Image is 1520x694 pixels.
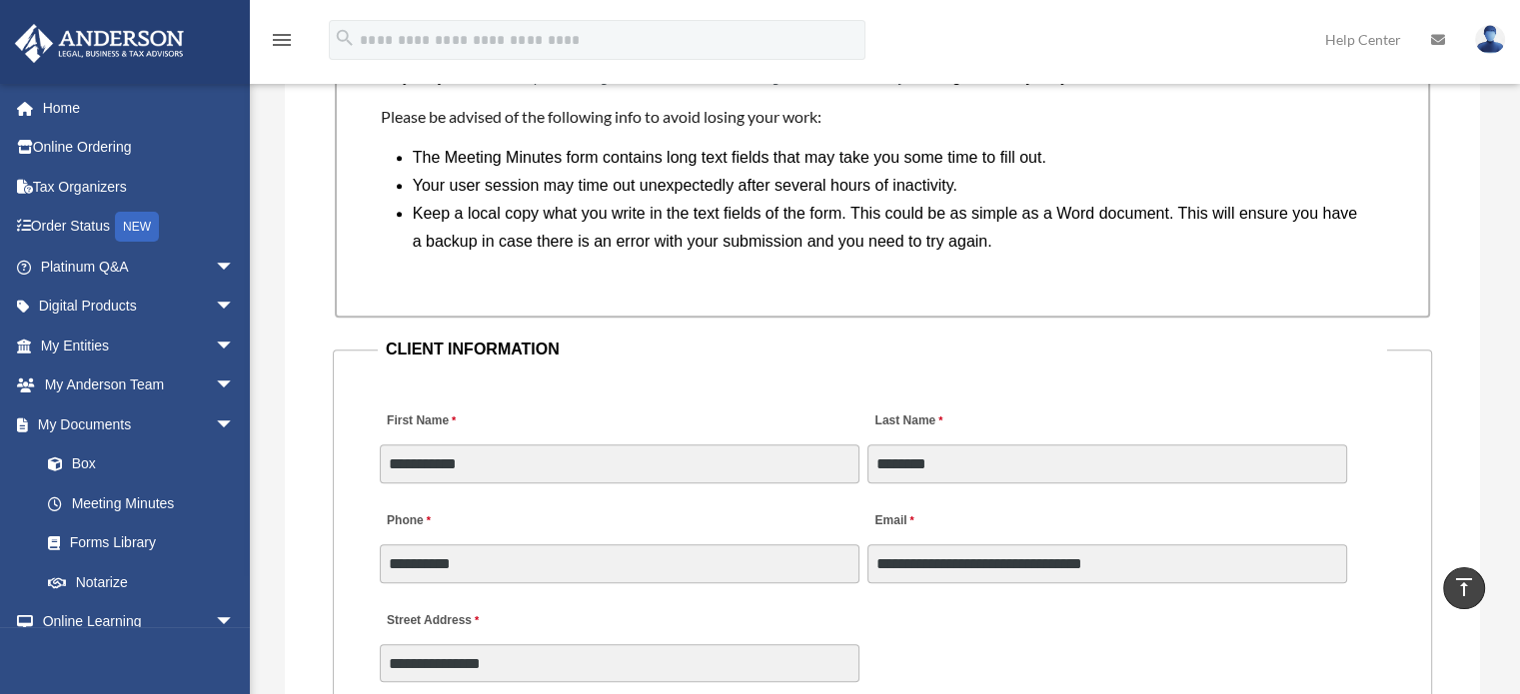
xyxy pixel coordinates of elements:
legend: CLIENT INFORMATION [378,336,1387,363]
span: arrow_drop_down [215,247,255,288]
img: Anderson Advisors Platinum Portal [9,24,190,63]
div: NEW [115,212,159,242]
a: Forms Library [28,523,265,563]
a: vertical_align_top [1443,567,1485,609]
li: The Meeting Minutes form contains long text fields that may take you some time to fill out. [413,144,1369,172]
h4: Please be advised of the following info to avoid losing your work: [381,106,1385,128]
i: menu [270,28,294,52]
span: arrow_drop_down [215,365,255,406]
span: arrow_drop_down [215,326,255,366]
label: First Name [380,408,461,435]
a: Digital Productsarrow_drop_down [14,287,265,327]
span: arrow_drop_down [215,404,255,445]
a: Box [28,444,265,484]
a: Home [14,88,265,128]
li: Your user session may time out unexpectedly after several hours of inactivity. [413,172,1369,200]
i: , though this may vary. [913,68,1073,85]
a: Order StatusNEW [14,207,265,248]
label: Phone [380,508,436,535]
a: Online Learningarrow_drop_down [14,602,265,642]
a: My Anderson Teamarrow_drop_down [14,365,265,405]
i: search [334,27,356,49]
label: Street Address [380,608,570,635]
label: Email [867,508,918,535]
a: My Entitiesarrow_drop_down [14,326,265,365]
a: My Documentsarrow_drop_down [14,404,265,444]
span: arrow_drop_down [215,287,255,328]
a: menu [270,35,294,52]
a: Online Ordering [14,128,265,168]
i: vertical_align_top [1452,575,1476,599]
img: User Pic [1475,25,1505,54]
a: Platinum Q&Aarrow_drop_down [14,247,265,287]
li: Keep a local copy what you write in the text fields of the form. This could be as simple as a Wor... [413,200,1369,256]
label: Last Name [867,408,947,435]
a: Meeting Minutes [28,483,255,523]
a: Notarize [28,562,265,602]
span: arrow_drop_down [215,602,255,643]
a: Tax Organizers [14,167,265,207]
em: The current processing/turnaround time averages 7 business days [449,69,913,85]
